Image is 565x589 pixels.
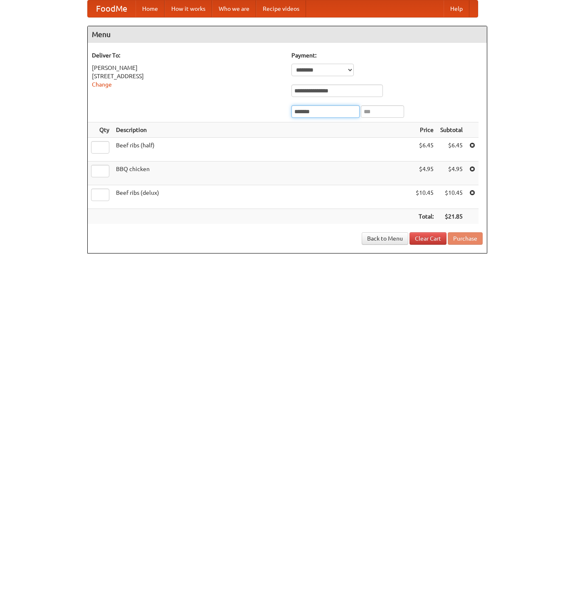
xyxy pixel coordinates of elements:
[437,185,466,209] td: $10.45
[448,232,483,245] button: Purchase
[437,122,466,138] th: Subtotal
[291,51,483,60] h5: Payment:
[113,138,412,162] td: Beef ribs (half)
[92,51,283,60] h5: Deliver To:
[92,81,112,88] a: Change
[113,122,412,138] th: Description
[92,72,283,80] div: [STREET_ADDRESS]
[412,162,437,185] td: $4.95
[444,0,469,17] a: Help
[412,122,437,138] th: Price
[92,64,283,72] div: [PERSON_NAME]
[362,232,408,245] a: Back to Menu
[88,26,487,43] h4: Menu
[88,122,113,138] th: Qty
[212,0,256,17] a: Who we are
[113,185,412,209] td: Beef ribs (delux)
[256,0,306,17] a: Recipe videos
[410,232,447,245] a: Clear Cart
[437,138,466,162] td: $6.45
[412,209,437,224] th: Total:
[412,138,437,162] td: $6.45
[165,0,212,17] a: How it works
[136,0,165,17] a: Home
[412,185,437,209] td: $10.45
[437,209,466,224] th: $21.85
[113,162,412,185] td: BBQ chicken
[437,162,466,185] td: $4.95
[88,0,136,17] a: FoodMe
